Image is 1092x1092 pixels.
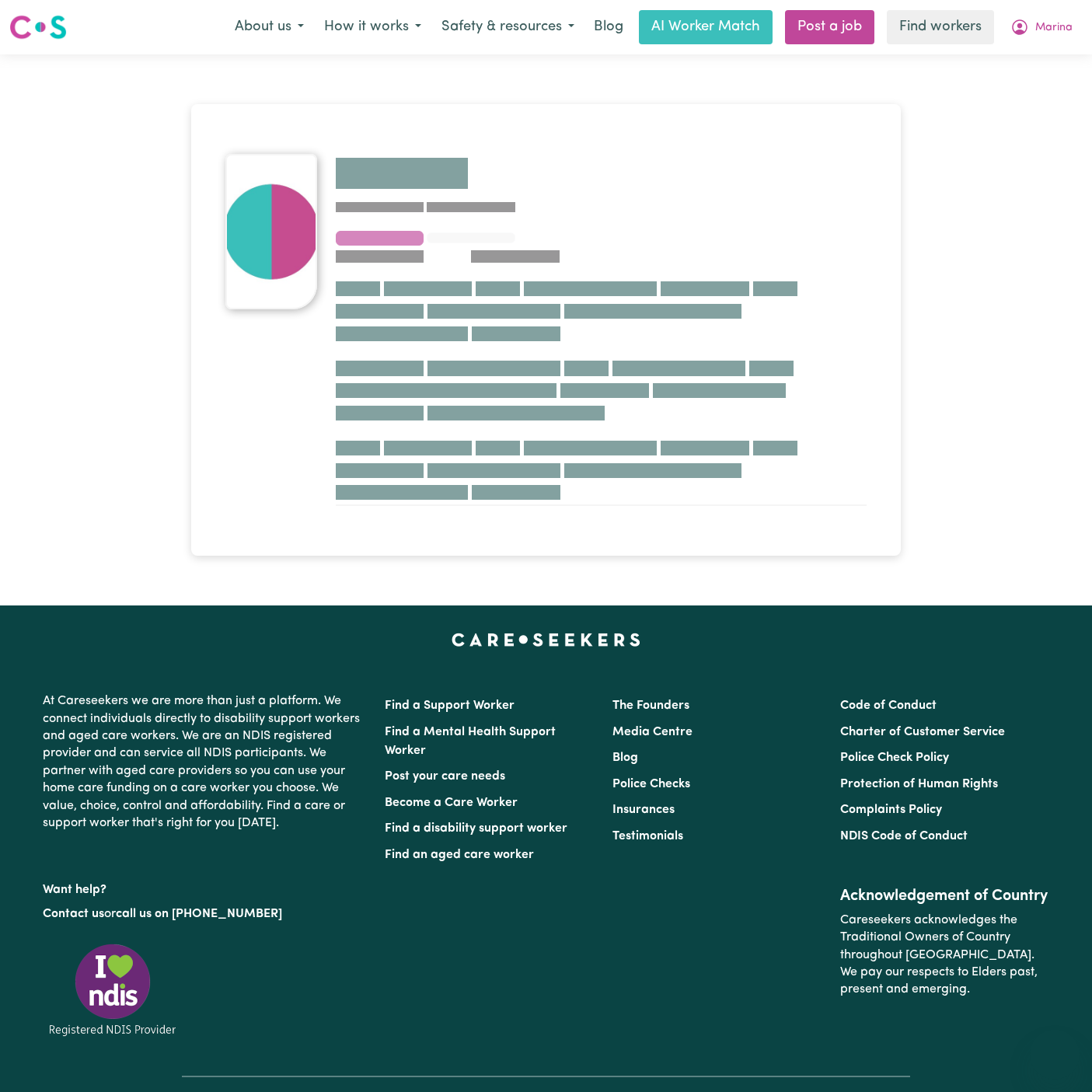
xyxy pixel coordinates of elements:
a: Find a disability support worker [385,822,567,835]
a: Post your care needs [385,770,505,783]
a: Blog [584,10,633,44]
a: Careseekers logo [9,9,67,45]
button: How it works [314,11,431,44]
a: Protection of Human Rights [840,778,998,790]
iframe: Button to launch messaging window [1030,1030,1080,1080]
a: Police Check Policy [840,752,949,764]
a: AI Worker Match [639,10,773,44]
a: Find workers [887,10,994,44]
button: My Account [1000,11,1083,44]
a: Contact us [43,908,104,920]
img: Careseekers logo [9,13,67,41]
a: Find a Support Worker [385,700,515,712]
a: Find a Mental Health Support Worker [385,726,556,757]
a: Insurances [612,804,675,816]
button: About us [225,11,314,44]
p: Want help? [43,875,366,898]
p: Careseekers acknowledges the Traditional Owners of Country throughout [GEOGRAPHIC_DATA]. We pay o... [840,905,1049,1005]
button: Safety & resources [431,11,584,44]
a: Careseekers home page [452,633,640,646]
a: Code of Conduct [840,700,937,712]
p: At Careseekers we are more than just a platform. We connect individuals directly to disability su... [43,686,366,838]
a: Charter of Customer Service [840,726,1005,738]
a: Become a Care Worker [385,797,518,809]
a: Find an aged care worker [385,849,534,861]
a: The Founders [612,700,689,712]
a: NDIS Code of Conduct [840,830,968,843]
img: Registered NDIS provider [43,941,183,1038]
h2: Acknowledgement of Country [840,887,1049,905]
span: Marina [1035,19,1073,37]
a: Police Checks [612,778,690,790]
a: Testimonials [612,830,683,843]
a: call us on [PHONE_NUMBER] [116,908,282,920]
p: or [43,899,366,929]
a: Complaints Policy [840,804,942,816]
a: Blog [612,752,638,764]
a: Post a job [785,10,874,44]
a: Media Centre [612,726,693,738]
